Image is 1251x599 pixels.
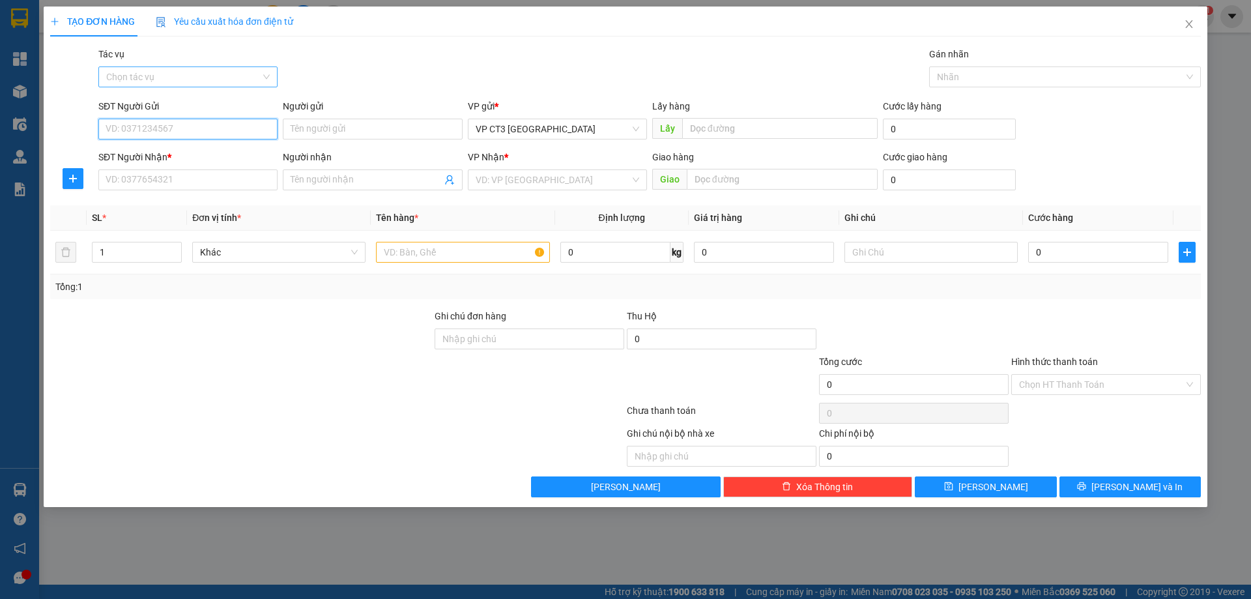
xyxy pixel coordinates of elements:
[1028,212,1073,223] span: Cước hàng
[958,480,1028,494] span: [PERSON_NAME]
[627,311,657,321] span: Thu Hộ
[929,49,969,59] label: Gán nhãn
[839,205,1023,231] th: Ghi chú
[1179,247,1195,257] span: plus
[627,426,816,446] div: Ghi chú nội bộ nhà xe
[468,99,647,113] div: VP gửi
[531,476,721,497] button: [PERSON_NAME]
[652,101,690,111] span: Lấy hàng
[694,212,742,223] span: Giá trị hàng
[1059,476,1201,497] button: printer[PERSON_NAME] và In
[63,173,83,184] span: plus
[670,242,683,263] span: kg
[156,17,166,27] img: icon
[625,403,818,426] div: Chưa thanh toán
[1077,482,1086,492] span: printer
[444,175,455,185] span: user-add
[694,242,834,263] input: 0
[627,446,816,467] input: Nhập ghi chú
[723,476,913,497] button: deleteXóa Thông tin
[92,212,102,223] span: SL
[55,242,76,263] button: delete
[1011,357,1098,367] label: Hình thức thanh toán
[435,329,624,349] input: Ghi chú đơn hàng
[1171,7,1207,43] button: Close
[652,169,687,190] span: Giao
[283,150,462,164] div: Người nhận
[944,482,953,492] span: save
[599,212,645,223] span: Định lượng
[376,212,418,223] span: Tên hàng
[476,119,639,139] span: VP CT3 Nha Trang
[1179,242,1196,263] button: plus
[883,101,942,111] label: Cước lấy hàng
[844,242,1018,263] input: Ghi Chú
[156,16,293,27] span: Yêu cầu xuất hóa đơn điện tử
[98,150,278,164] div: SĐT Người Nhận
[1184,19,1194,29] span: close
[591,480,661,494] span: [PERSON_NAME]
[283,99,462,113] div: Người gửi
[468,152,504,162] span: VP Nhận
[98,99,278,113] div: SĐT Người Gửi
[883,119,1016,139] input: Cước lấy hàng
[883,152,947,162] label: Cước giao hàng
[652,152,694,162] span: Giao hàng
[687,169,878,190] input: Dọc đường
[915,476,1056,497] button: save[PERSON_NAME]
[50,17,59,26] span: plus
[819,426,1009,446] div: Chi phí nội bộ
[376,242,549,263] input: VD: Bàn, Ghế
[192,212,241,223] span: Đơn vị tính
[819,357,862,367] span: Tổng cước
[652,118,682,139] span: Lấy
[98,49,124,59] label: Tác vụ
[55,280,483,294] div: Tổng: 1
[782,482,791,492] span: delete
[796,480,853,494] span: Xóa Thông tin
[883,169,1016,190] input: Cước giao hàng
[682,118,878,139] input: Dọc đường
[200,242,358,262] span: Khác
[435,311,506,321] label: Ghi chú đơn hàng
[50,16,135,27] span: TẠO ĐƠN HÀNG
[1091,480,1183,494] span: [PERSON_NAME] và In
[63,168,83,189] button: plus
